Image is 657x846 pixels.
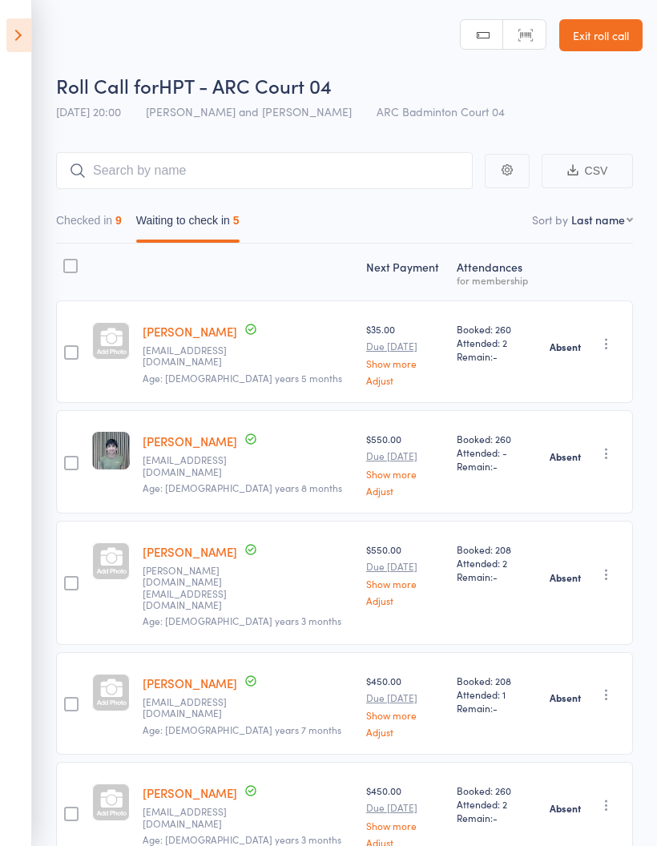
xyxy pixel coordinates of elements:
a: Exit roll call [559,19,643,51]
div: $450.00 [366,674,444,737]
a: Show more [366,710,444,720]
small: yrkreddy@gmail.com [143,806,247,829]
small: Due [DATE] [366,692,444,703]
span: - [493,811,498,824]
span: [PERSON_NAME] and [PERSON_NAME] [146,103,352,119]
a: Adjust [366,485,444,496]
span: Remain: [457,811,533,824]
div: for membership [457,275,533,285]
span: Attended: 2 [457,556,533,570]
span: Attended: - [457,445,533,459]
div: $35.00 [366,322,444,385]
span: Booked: 208 [457,542,533,556]
span: Age: [DEMOGRAPHIC_DATA] years 3 months [143,614,341,627]
a: [PERSON_NAME] [143,784,237,801]
label: Sort by [532,211,568,228]
div: $550.00 [366,432,444,495]
span: Remain: [457,701,533,715]
strong: Absent [550,450,581,463]
input: Search by name [56,152,473,189]
a: [PERSON_NAME] [143,433,237,449]
span: ARC Badminton Court 04 [377,103,505,119]
a: [PERSON_NAME] [143,675,237,691]
span: Roll Call for [56,72,159,99]
a: [PERSON_NAME] [143,543,237,560]
small: santhosh.mk@gmail.com [143,565,247,611]
span: Attended: 2 [457,797,533,811]
span: Remain: [457,349,533,363]
strong: Absent [550,802,581,815]
img: image1750723462.png [92,432,130,469]
span: Remain: [457,570,533,583]
a: Adjust [366,375,444,385]
a: Show more [366,469,444,479]
button: Waiting to check in5 [136,206,240,243]
span: Booked: 208 [457,674,533,687]
button: Checked in9 [56,206,122,243]
span: Booked: 260 [457,432,533,445]
span: HPT - ARC Court 04 [159,72,332,99]
div: 9 [115,214,122,227]
span: Age: [DEMOGRAPHIC_DATA] years 7 months [143,723,341,736]
small: Due [DATE] [366,340,444,352]
span: [DATE] 20:00 [56,103,121,119]
div: $550.00 [366,542,444,606]
a: Show more [366,578,444,589]
div: Last name [571,211,625,228]
div: 5 [233,214,240,227]
strong: Absent [550,340,581,353]
strong: Absent [550,571,581,584]
span: Remain: [457,459,533,473]
span: Age: [DEMOGRAPHIC_DATA] years 3 months [143,832,341,846]
small: Due [DATE] [366,802,444,813]
span: - [493,349,498,363]
small: srinivas.4348@gmail.com [143,344,247,368]
a: Adjust [366,727,444,737]
div: Next Payment [360,251,450,293]
strong: Absent [550,691,581,704]
small: Due [DATE] [366,450,444,461]
a: Show more [366,358,444,369]
div: Atten­dances [450,251,539,293]
span: - [493,570,498,583]
small: Due [DATE] [366,561,444,572]
small: Praneethm29@gmail.com [143,454,247,477]
span: Attended: 2 [457,336,533,349]
a: Show more [366,820,444,831]
a: [PERSON_NAME] [143,323,237,340]
span: Age: [DEMOGRAPHIC_DATA] years 8 months [143,481,342,494]
span: Age: [DEMOGRAPHIC_DATA] years 5 months [143,371,342,385]
small: yrkreddy@gmail.com [143,696,247,719]
span: - [493,701,498,715]
span: Attended: 1 [457,687,533,701]
span: Booked: 260 [457,784,533,797]
span: - [493,459,498,473]
span: Booked: 260 [457,322,533,336]
button: CSV [542,154,633,188]
a: Adjust [366,595,444,606]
